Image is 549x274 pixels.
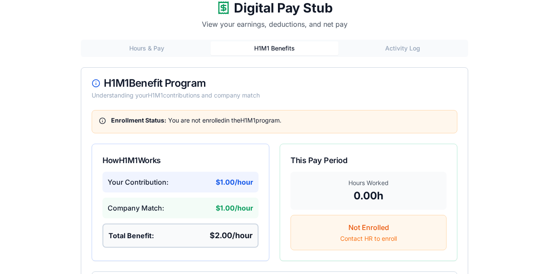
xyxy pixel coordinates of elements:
[297,189,440,203] div: 0.00 h
[216,203,253,213] span: $ 1.00 /hour
[81,19,468,29] p: View your earnings, deductions, and net pay
[83,41,211,55] button: Hours & Pay
[290,154,447,167] div: This Pay Period
[108,177,169,187] span: Your Contribution:
[99,116,450,125] div: You are not enrolled in the H1M1 program.
[297,179,440,187] div: Hours Worked
[108,203,164,213] span: Company Match:
[92,78,457,88] div: H1M1 Benefit Program
[102,154,259,167] div: How H1M1 Works
[338,41,466,55] button: Activity Log
[216,177,253,187] span: $ 1.00 /hour
[211,41,338,55] button: H1M1 Benefits
[298,222,439,233] div: Not Enrolled
[109,230,154,241] span: Total Benefit:
[111,117,166,124] strong: Enrollment Status:
[92,91,457,100] div: Understanding your H1M1 contributions and company match
[210,230,252,242] span: $ 2.00 /hour
[298,234,439,243] div: Contact HR to enroll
